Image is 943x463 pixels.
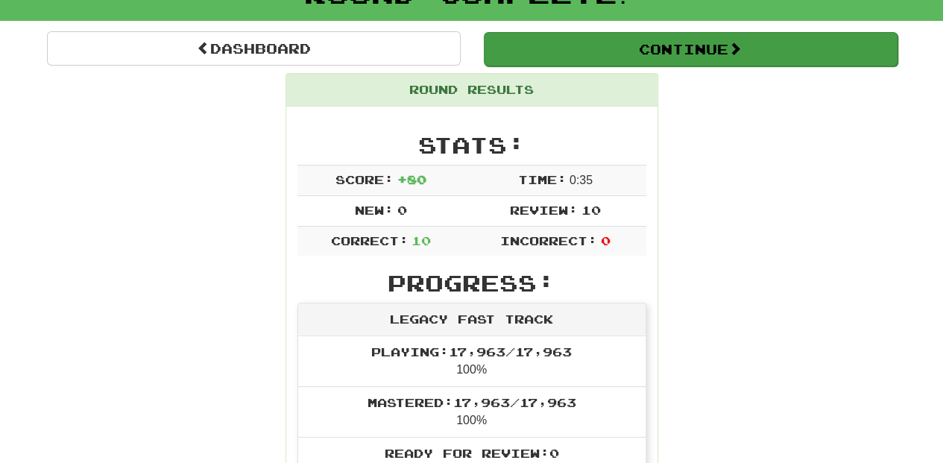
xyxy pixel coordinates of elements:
h2: Stats: [297,133,646,157]
button: Continue [484,32,898,66]
span: Mastered: 17,963 / 17,963 [368,395,576,409]
div: Round Results [286,74,657,107]
span: 0 [600,233,610,248]
span: Playing: 17,963 / 17,963 [371,344,572,359]
span: Time: [517,172,566,186]
span: + 80 [397,172,426,186]
span: 10 [581,203,600,217]
span: Score: [335,172,394,186]
span: Correct: [330,233,408,248]
li: 100% [298,386,646,438]
div: Legacy Fast Track [298,303,646,336]
span: New: [355,203,394,217]
li: 100% [298,336,646,387]
h2: Progress: [297,271,646,295]
span: 10 [411,233,431,248]
span: 0 : 35 [570,174,593,186]
span: Incorrect: [500,233,597,248]
span: Ready for Review: 0 [385,446,559,460]
span: 0 [397,203,406,217]
span: Review: [510,203,578,217]
a: Dashboard [47,31,461,66]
